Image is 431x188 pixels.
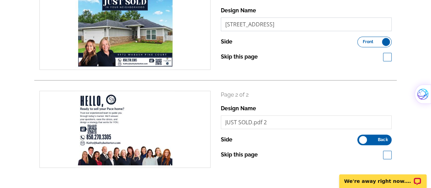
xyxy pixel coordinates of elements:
span: Front [363,40,373,43]
p: Page 2 of 2 [221,91,392,99]
label: Design Name [221,104,256,113]
label: Skip this page [221,151,258,159]
span: Back [378,138,388,141]
label: Side [221,38,232,46]
input: File Name [221,17,392,31]
iframe: LiveChat chat widget [335,166,431,188]
label: Side [221,136,232,144]
input: File Name [221,115,392,129]
label: Skip this page [221,53,258,61]
label: Design Name [221,7,256,15]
